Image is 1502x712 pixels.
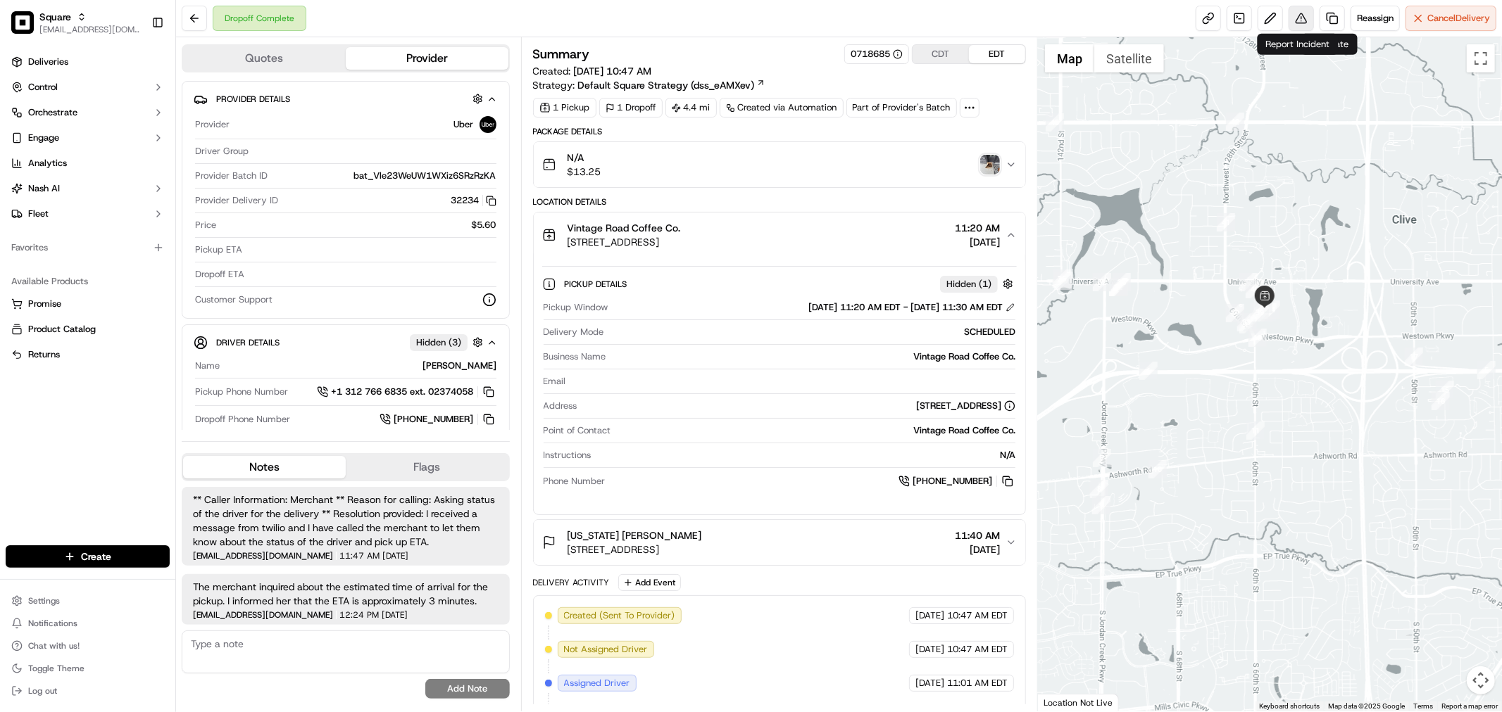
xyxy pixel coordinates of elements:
[216,337,280,348] span: Driver Details
[195,413,290,426] span: Dropoff Phone Number
[6,681,170,701] button: Log out
[239,139,256,155] button: Start new chat
[28,208,49,220] span: Fleet
[980,155,1000,174] button: photo_proof_of_delivery image
[544,449,592,462] span: Instructions
[6,614,170,633] button: Notifications
[610,326,1015,338] div: SCHEDULED
[28,685,57,697] span: Log out
[1139,362,1158,380] div: 6
[1436,381,1454,399] div: 15
[195,194,278,207] span: Provider Delivery ID
[6,636,170,656] button: Chat with us!
[533,78,765,92] div: Strategy:
[534,142,1025,187] button: N/A$13.25photo_proof_of_delivery image
[1090,480,1108,498] div: 8
[354,170,496,182] span: bat_Vle23WeUW1WXiz6SRzRzKA
[28,663,85,674] span: Toggle Theme
[1226,113,1244,131] div: 42
[183,47,346,70] button: Quotes
[969,45,1025,63] button: EDT
[11,323,164,336] a: Product Catalog
[6,545,170,568] button: Create
[346,47,508,70] button: Provider
[28,618,77,629] span: Notifications
[1477,361,1496,379] div: 5
[6,591,170,611] button: Settings
[339,611,379,619] span: 12:24 PM
[568,235,681,249] span: [STREET_ADDRESS]
[1093,449,1111,467] div: 7
[1467,666,1495,694] button: Map camera controls
[6,343,170,366] button: Returns
[1413,702,1433,710] a: Terms (opens in new tab)
[1432,392,1450,410] div: 16
[48,134,231,148] div: Start new chat
[1427,12,1490,25] span: Cancel Delivery
[1246,421,1265,440] div: 11
[1053,269,1071,288] div: 35
[612,350,1015,363] div: Vintage Road Coffee Co.
[195,386,288,398] span: Pickup Phone Number
[564,677,630,689] span: Assigned Driver
[195,118,230,131] span: Provider
[410,333,487,351] button: Hidden (3)
[851,48,903,61] div: 0718685
[99,238,170,249] a: Powered byPylon
[544,424,611,437] span: Point of Contact
[568,165,601,179] span: $13.25
[1258,34,1339,55] div: Report Incident
[39,10,71,24] button: Square
[28,56,68,68] span: Deliveries
[28,132,59,144] span: Engage
[119,205,130,217] div: 💻
[39,24,140,35] span: [EMAIL_ADDRESS][DOMAIN_NAME]
[617,424,1015,437] div: Vintage Road Coffee Co.
[28,81,58,94] span: Control
[6,51,170,73] a: Deliveries
[915,677,944,689] span: [DATE]
[1113,273,1131,291] div: 36
[380,412,496,427] button: [PHONE_NUMBER]
[720,98,844,117] a: Created via Automation
[544,400,577,412] span: Address
[1248,329,1267,347] div: 18
[1045,44,1094,72] button: Show street map
[564,643,648,656] span: Not Assigned Driver
[947,643,1008,656] span: 10:47 AM EDT
[339,552,380,560] span: 11:47 AM
[1093,273,1111,291] div: 32
[1046,113,1064,132] div: 43
[568,151,601,165] span: N/A
[1406,6,1496,31] button: CancelDelivery
[195,219,216,231] span: Price
[317,384,496,400] a: +1 312 766 6835 ext. 02374058
[913,475,992,488] span: [PHONE_NUMBER]
[955,528,1000,542] span: 11:40 AM
[193,611,333,619] span: [EMAIL_ADDRESS][DOMAIN_NAME]
[533,98,596,117] div: 1 Pickup
[1467,44,1495,72] button: Toggle fullscreen view
[140,239,170,249] span: Pylon
[1251,303,1269,322] div: 39
[1226,304,1244,322] div: 19
[454,118,474,131] span: Uber
[28,595,60,606] span: Settings
[193,580,499,608] span: The merchant inquired about the estimated time of arrival for the pickup. I informed her that the...
[544,350,606,363] span: Business Name
[533,577,610,588] div: Delivery Activity
[899,473,1015,489] a: [PHONE_NUMBER]
[480,116,496,133] img: uber-new-logo.jpeg
[346,456,508,478] button: Flags
[1405,348,1423,366] div: 17
[472,219,496,231] span: $5.60
[6,659,170,678] button: Toggle Theme
[14,205,25,217] div: 📗
[6,236,170,259] div: Favorites
[533,196,1026,208] div: Location Details
[1246,280,1264,298] div: 40
[6,203,170,225] button: Fleet
[394,413,473,426] span: [PHONE_NUMBER]
[451,194,496,207] button: 32234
